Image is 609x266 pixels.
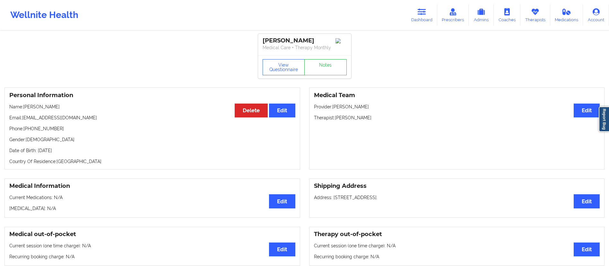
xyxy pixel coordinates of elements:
button: Edit [574,194,600,208]
p: Gender: [DEMOGRAPHIC_DATA] [9,136,295,143]
h3: Therapy out-of-pocket [314,231,600,238]
a: Account [583,5,609,26]
p: Therapist: [PERSON_NAME] [314,115,600,121]
button: View Questionnaire [263,59,305,75]
p: Recurring booking charge: N/A [9,253,295,260]
a: Notes [304,59,347,75]
button: Edit [574,243,600,256]
a: Admins [469,5,494,26]
a: Coaches [494,5,520,26]
h3: Personal Information [9,92,295,99]
a: Medications [550,5,583,26]
a: Dashboard [406,5,437,26]
button: Edit [269,104,295,117]
p: Current session (one time charge): N/A [314,243,600,249]
a: Prescribers [437,5,469,26]
p: Current Medications: N/A [9,194,295,201]
p: Recurring booking charge: N/A [314,253,600,260]
p: Date of Birth: [DATE] [9,147,295,154]
p: Medical Care + Therapy Monthly [263,44,347,51]
p: Address: [STREET_ADDRESS]. [314,194,600,201]
h3: Medical Information [9,182,295,190]
a: Report Bug [599,106,609,132]
p: Provider: [PERSON_NAME] [314,104,600,110]
button: Delete [235,104,268,117]
h3: Shipping Address [314,182,600,190]
button: Edit [269,194,295,208]
h3: Medical out-of-pocket [9,231,295,238]
h3: Medical Team [314,92,600,99]
p: Country Of Residence: [GEOGRAPHIC_DATA] [9,158,295,165]
button: Edit [269,243,295,256]
p: Current session (one time charge): N/A [9,243,295,249]
p: Email: [EMAIL_ADDRESS][DOMAIN_NAME] [9,115,295,121]
p: [MEDICAL_DATA]: N/A [9,205,295,212]
img: Image%2Fplaceholer-image.png [335,38,347,43]
div: [PERSON_NAME] [263,37,347,44]
a: Therapists [520,5,550,26]
button: Edit [574,104,600,117]
p: Name: [PERSON_NAME] [9,104,295,110]
p: Phone: [PHONE_NUMBER] [9,125,295,132]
